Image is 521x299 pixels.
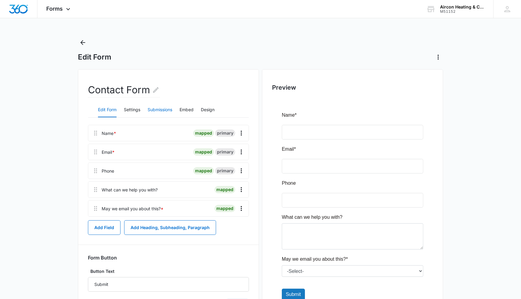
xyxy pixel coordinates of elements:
[88,83,159,98] h2: Contact Form
[120,214,198,232] iframe: reCAPTCHA
[78,38,88,47] button: Back
[215,129,235,137] div: primary
[236,128,246,138] button: Overflow Menu
[78,53,111,62] h1: Edit Form
[215,167,235,174] div: primary
[201,103,215,117] button: Design
[440,9,484,14] div: account id
[88,220,121,235] button: Add Field
[236,185,246,194] button: Overflow Menu
[272,83,433,92] h2: Preview
[102,187,158,193] div: What can we help you with?
[215,205,235,212] div: mapped
[180,103,194,117] button: Embed
[215,148,235,156] div: primary
[433,52,443,62] button: Actions
[148,103,172,117] button: Submissions
[102,130,116,136] div: Name
[102,205,163,212] div: May we email you about this?
[88,255,117,261] h3: Form Button
[124,220,216,235] button: Add Heading, Subheading, Paragraph
[193,167,214,174] div: mapped
[193,148,214,156] div: mapped
[215,186,235,193] div: mapped
[102,168,114,174] div: Phone
[440,5,484,9] div: account name
[236,204,246,213] button: Overflow Menu
[98,103,117,117] button: Edit Form
[4,180,19,185] span: Submit
[47,5,63,12] span: Forms
[88,268,249,275] label: Button Text
[152,83,159,97] button: Edit Form Name
[124,103,140,117] button: Settings
[236,166,246,176] button: Overflow Menu
[236,147,246,157] button: Overflow Menu
[102,149,115,155] div: Email
[193,129,214,137] div: mapped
